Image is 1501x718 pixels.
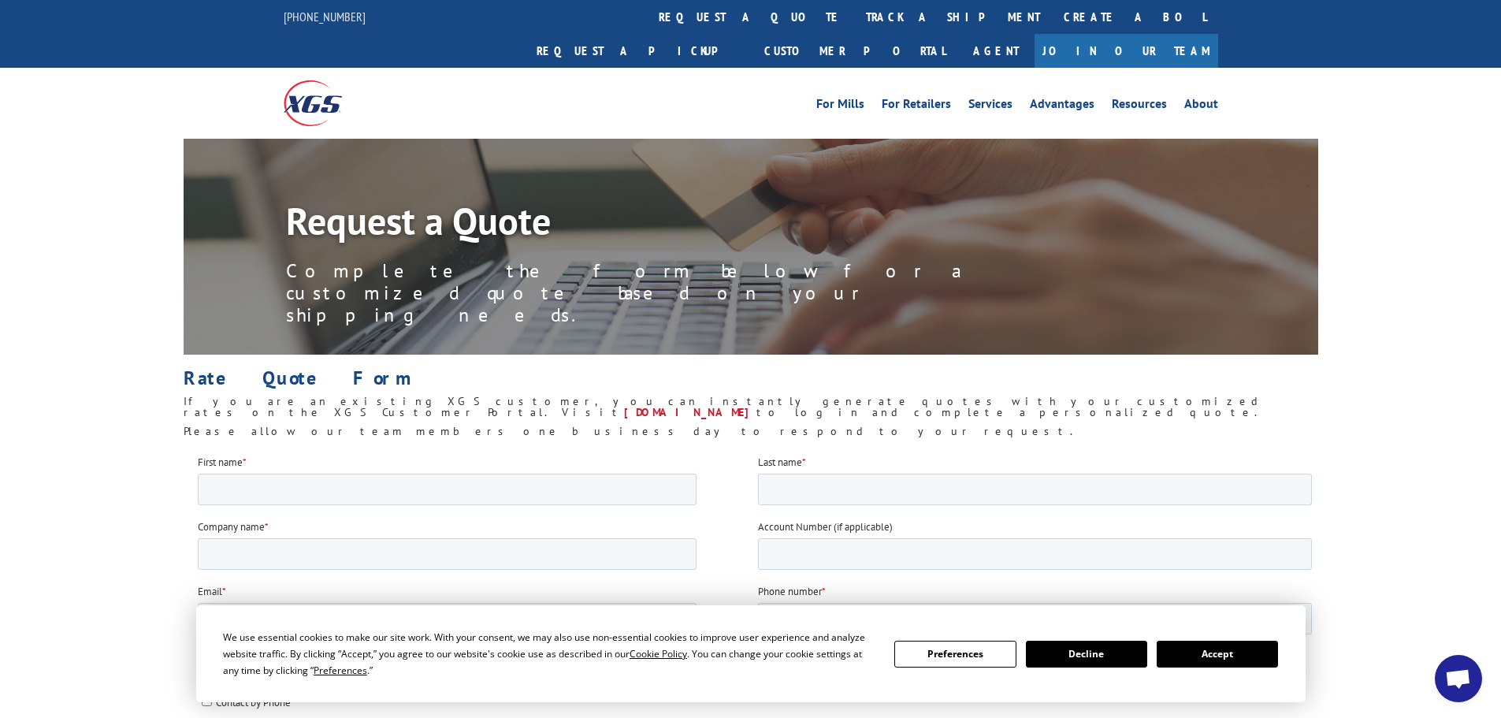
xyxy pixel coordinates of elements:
input: Custom Cutting [4,402,14,412]
span: Account Number (if applicable) [560,65,695,79]
a: Advantages [1030,98,1094,115]
input: Warehousing [4,359,14,370]
span: If you are an existing XGS customer, you can instantly generate quotes with your customized rates... [184,394,1263,419]
span: Drayage [18,551,54,564]
a: Agent [957,34,1035,68]
button: Preferences [894,641,1016,668]
span: Destination Zip Code [560,580,649,593]
input: LTL Shipping [4,296,14,306]
button: Accept [1157,641,1278,668]
a: [PHONE_NUMBER] [284,9,366,24]
p: Complete the form below for a customized quote based on your shipping needs. [286,260,995,326]
span: Phone number [560,130,624,143]
input: Truckload [4,317,14,327]
span: LTL & Warehousing [18,508,101,522]
div: We use essential cookies to make our site work. With your consent, we may also use non-essential ... [223,629,875,679]
span: Last name [560,1,604,14]
input: [GEOGRAPHIC_DATA] [4,423,14,433]
a: Services [968,98,1012,115]
a: Resources [1112,98,1167,115]
a: For Mills [816,98,864,115]
span: Preferences [314,664,367,677]
span: Buyer [18,466,43,479]
h1: Rate Quote Form [184,369,1318,396]
a: Request a pickup [525,34,752,68]
h6: Please allow our team members one business day to respond to your request. [184,426,1318,445]
span: Contact by Email [18,220,90,233]
span: Truckload [18,317,60,330]
span: Supply Chain Integration [18,381,124,394]
button: Decline [1026,641,1147,668]
input: Total Operations [4,487,14,497]
input: Contact by Phone [4,241,14,251]
input: Drayage [4,551,14,561]
span: LTL Shipping [18,296,72,309]
h1: Request a Quote [286,202,995,247]
span: LTL, Truckload & Warehousing [18,530,147,543]
span: Custom Cutting [18,402,84,415]
span: Pick and Pack Solutions [18,445,118,458]
span: [GEOGRAPHIC_DATA] [18,423,111,437]
a: [DOMAIN_NAME] [624,405,756,419]
input: Enter your Zip or Postal Code [560,598,1114,630]
input: Buyer [4,466,14,476]
a: Join Our Team [1035,34,1218,68]
input: Expedited Shipping [4,338,14,348]
a: About [1184,98,1218,115]
div: Cookie Consent Prompt [196,605,1306,702]
input: Supply Chain Integration [4,381,14,391]
input: LTL, Truckload & Warehousing [4,530,14,540]
a: Customer Portal [752,34,957,68]
span: Cookie Policy [630,647,687,660]
span: Expedited Shipping [18,338,102,352]
span: Warehousing [18,359,73,373]
input: Pick and Pack Solutions [4,445,14,455]
span: Contact by Phone [18,241,93,255]
span: to log in and complete a personalized quote. [756,405,1261,419]
span: Total Operations [18,487,87,500]
a: Open chat [1435,655,1482,702]
a: For Retailers [882,98,951,115]
input: Contact by Email [4,220,14,230]
input: LTL & Warehousing [4,508,14,519]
